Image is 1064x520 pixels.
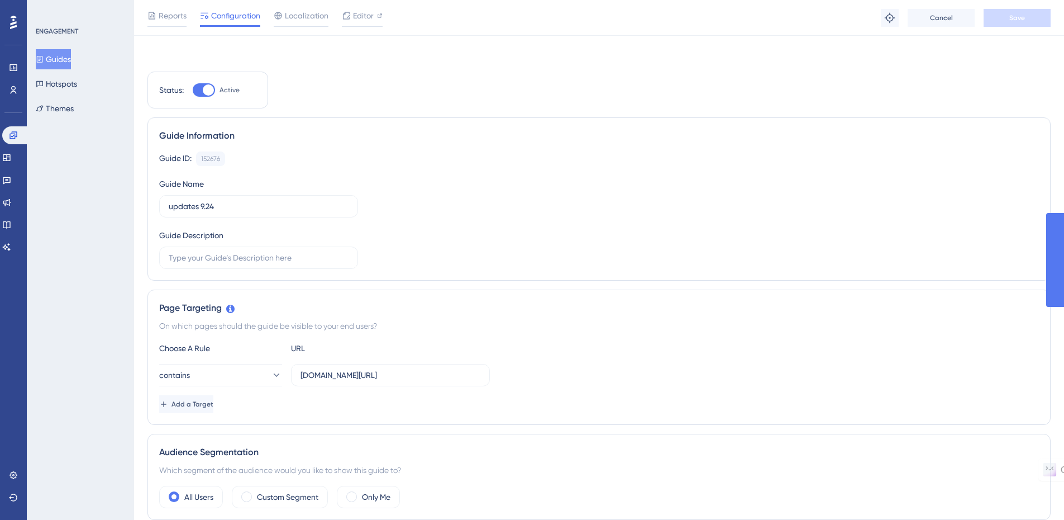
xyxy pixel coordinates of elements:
[159,129,1039,143] div: Guide Information
[201,154,220,163] div: 152676
[159,464,1039,477] div: Which segment of the audience would you like to show this guide to?
[171,400,213,409] span: Add a Target
[291,342,414,355] div: URL
[159,9,187,22] span: Reports
[159,301,1039,315] div: Page Targeting
[908,9,975,27] button: Cancel
[159,319,1039,333] div: On which pages should the guide be visible to your end users?
[1009,13,1025,22] span: Save
[159,364,282,386] button: contains
[984,9,1051,27] button: Save
[300,369,480,381] input: yourwebsite.com/path
[159,368,190,382] span: contains
[159,342,282,355] div: Choose A Rule
[169,252,349,264] input: Type your Guide’s Description here
[1017,476,1051,509] iframe: UserGuiding AI Assistant Launcher
[220,86,240,94] span: Active
[36,74,77,94] button: Hotspots
[930,13,953,22] span: Cancel
[362,490,390,504] label: Only Me
[159,395,213,413] button: Add a Target
[353,9,374,22] span: Editor
[159,177,204,191] div: Guide Name
[184,490,213,504] label: All Users
[159,152,192,166] div: Guide ID:
[36,49,71,69] button: Guides
[169,200,349,212] input: Type your Guide’s Name here
[36,98,74,119] button: Themes
[285,9,328,22] span: Localization
[159,446,1039,459] div: Audience Segmentation
[159,229,223,242] div: Guide Description
[159,83,184,97] div: Status:
[36,27,78,36] div: ENGAGEMENT
[257,490,318,504] label: Custom Segment
[211,9,260,22] span: Configuration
